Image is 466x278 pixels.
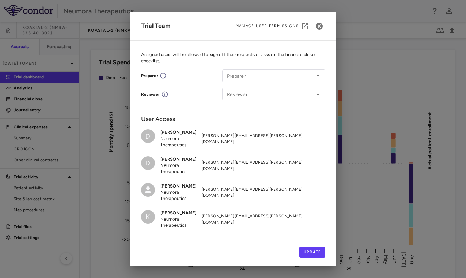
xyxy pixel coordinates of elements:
[313,71,323,81] button: Open
[141,129,155,143] div: D
[160,136,202,148] p: Neumora Therapeutics
[160,183,202,189] h6: [PERSON_NAME]
[202,213,325,225] span: [PERSON_NAME][EMAIL_ADDRESS][PERSON_NAME][DOMAIN_NAME]
[313,89,323,99] button: Open
[141,73,158,79] div: Preparer
[236,20,314,32] a: Manage User Permissions
[299,247,325,258] button: Update
[141,210,155,224] div: K
[141,21,171,31] div: Trial Team
[160,216,202,228] p: Neumora Therapeutics
[160,162,202,175] p: Neumora Therapeutics
[202,132,325,145] span: [PERSON_NAME][EMAIL_ADDRESS][PERSON_NAME][DOMAIN_NAME]
[202,186,325,199] span: [PERSON_NAME][EMAIL_ADDRESS][PERSON_NAME][DOMAIN_NAME]
[160,210,202,216] h6: [PERSON_NAME]
[141,91,160,97] div: Reviewer
[141,115,325,124] h6: User Access
[160,129,202,136] h6: [PERSON_NAME]
[236,23,299,29] span: Manage User Permissions
[160,156,202,162] h6: [PERSON_NAME]
[141,156,155,170] div: D
[202,159,325,172] span: [PERSON_NAME][EMAIL_ADDRESS][PERSON_NAME][DOMAIN_NAME]
[160,72,167,79] svg: For this trial, user can edit trial data, open periods, and comment, but cannot close periods.
[141,52,325,64] p: Assigned users will be allowed to sign off their respective tasks on the financial close checklist.
[161,91,168,98] svg: For this trial, user can close periods and comment, but cannot open periods, or edit or delete tr...
[160,189,202,202] p: Neumora Therapeutics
